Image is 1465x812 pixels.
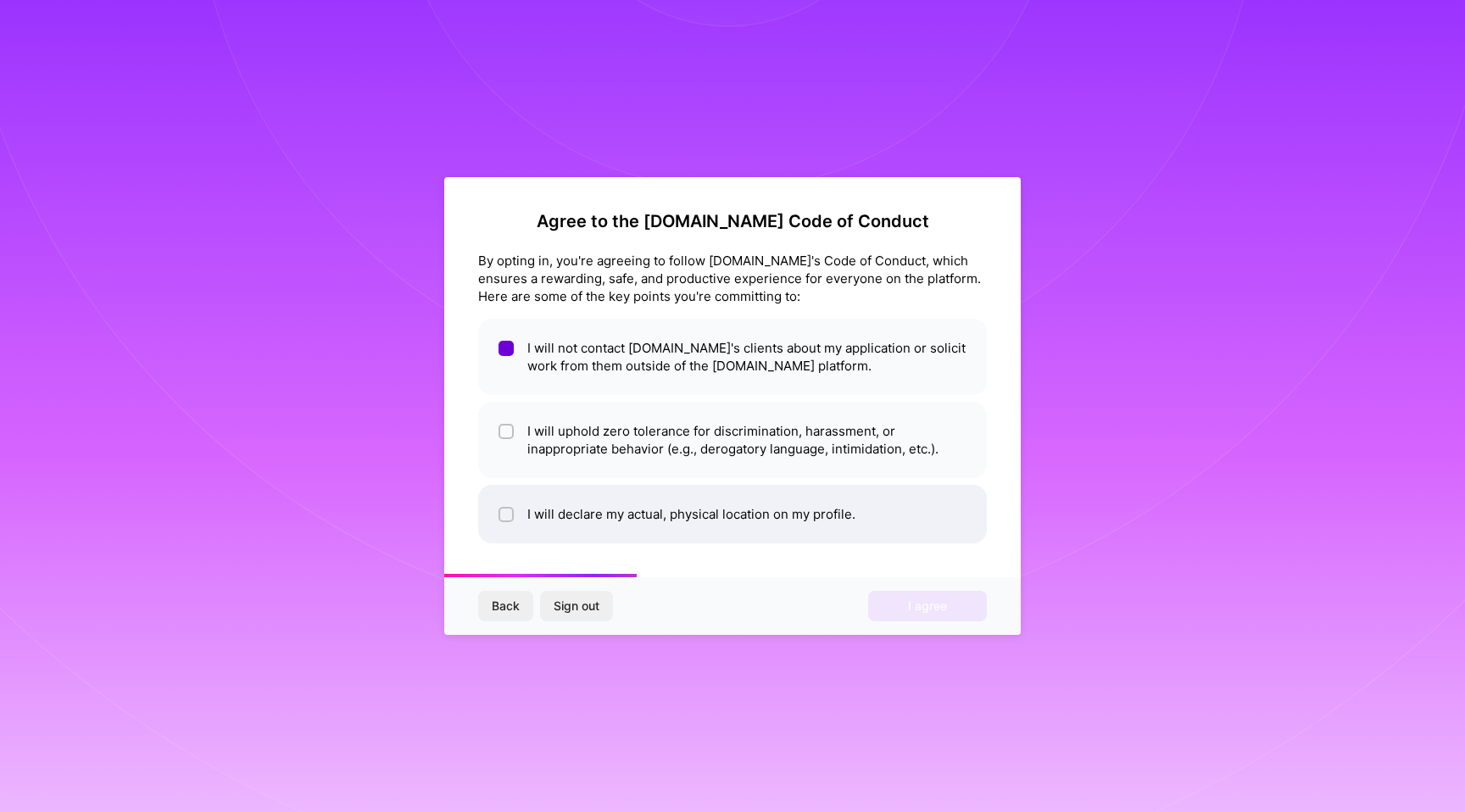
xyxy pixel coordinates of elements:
h2: Agree to the [DOMAIN_NAME] Code of Conduct [478,211,987,231]
span: Sign out [554,598,599,615]
button: Sign out [540,591,613,621]
li: I will not contact [DOMAIN_NAME]'s clients about my application or solicit work from them outside... [478,319,987,395]
span: Back [492,598,520,615]
li: I will uphold zero tolerance for discrimination, harassment, or inappropriate behavior (e.g., der... [478,402,987,478]
button: Back [478,591,533,621]
div: By opting in, you're agreeing to follow [DOMAIN_NAME]'s Code of Conduct, which ensures a rewardin... [478,252,987,305]
li: I will declare my actual, physical location on my profile. [478,485,987,543]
